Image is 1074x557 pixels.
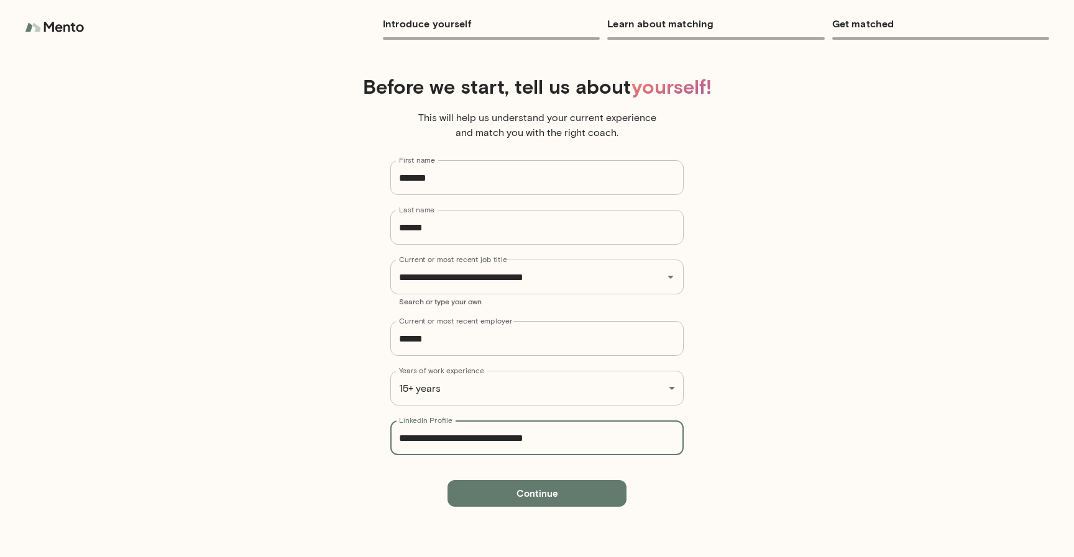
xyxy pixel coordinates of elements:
[631,74,712,98] span: yourself!
[662,268,679,286] button: Open
[447,480,626,506] button: Continue
[383,15,600,32] h6: Introduce yourself
[399,415,452,425] label: LinkedIn Profile
[70,75,1004,98] h4: Before we start, tell us about
[399,365,484,376] label: Years of work experience
[399,296,675,306] p: Search or type your own
[399,204,434,215] label: Last name
[25,15,87,40] img: logo
[399,315,512,326] label: Current or most recent employer
[399,155,435,165] label: First name
[832,15,1049,32] h6: Get matched
[607,15,824,32] h6: Learn about matching
[413,111,661,140] p: This will help us understand your current experience and match you with the right coach.
[399,254,507,265] label: Current or most recent job title
[390,371,684,405] div: 15+ years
